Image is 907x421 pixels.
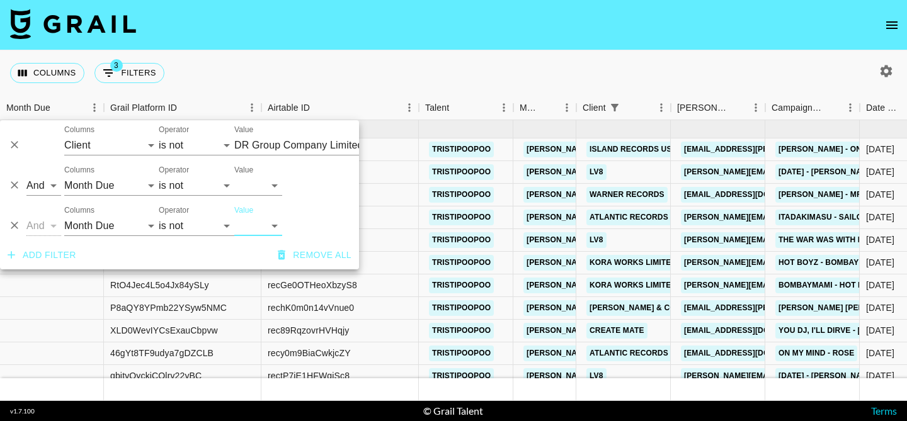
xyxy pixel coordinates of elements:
a: [PERSON_NAME][EMAIL_ADDRESS][PERSON_NAME][DOMAIN_NAME] [523,187,794,203]
div: Grail Platform ID [104,96,261,120]
button: Delete [5,176,24,194]
div: Manager [513,96,576,120]
label: Operator [159,125,189,135]
a: Terms [871,405,897,417]
a: tristipoopoo [429,278,494,293]
a: Atlantic Records US [586,210,684,225]
div: Client [576,96,671,120]
div: 6/20/2025 [866,233,894,246]
a: Atlantic Records US [586,345,684,361]
div: Campaign (Type) [772,96,823,120]
a: [EMAIL_ADDRESS][DOMAIN_NAME] [681,323,822,339]
div: rechK0m0n14vVnue0 [268,301,354,314]
label: Operator [159,205,189,216]
div: 6/23/2025 [866,279,894,291]
a: [PERSON_NAME][EMAIL_ADDRESS][PERSON_NAME][DOMAIN_NAME] [523,232,794,248]
a: [PERSON_NAME][EMAIL_ADDRESS][PERSON_NAME][DOMAIN_NAME] [523,255,794,271]
a: tristipoopoo [429,255,494,271]
button: Sort [310,99,328,116]
div: recGe0OTHeoXbzyS8 [268,279,357,291]
a: [PERSON_NAME][EMAIL_ADDRESS][PERSON_NAME][DOMAIN_NAME] [523,323,794,339]
button: Sort [624,99,641,116]
a: tristipoopoo [429,164,494,180]
div: Manager [520,96,540,120]
a: LV8 [586,368,607,384]
label: Columns [64,205,94,216]
div: 6/27/2025 [866,369,894,382]
button: Menu [746,98,765,117]
button: Sort [540,99,557,116]
div: Date Created [866,96,902,120]
a: [PERSON_NAME][EMAIL_ADDRESS][PERSON_NAME][DOMAIN_NAME] [523,300,794,316]
label: Columns [64,165,94,176]
div: 6/9/2025 [866,143,894,155]
a: KORA WORKS LIMITED [586,255,680,271]
div: 6/23/2025 [866,301,894,314]
div: 6/14/2025 [866,188,894,201]
div: 6/27/2025 [866,347,894,359]
div: [PERSON_NAME] [677,96,729,120]
button: Menu [400,98,419,117]
div: Talent [419,96,513,120]
a: [DATE] - [PERSON_NAME] [775,164,879,180]
button: Menu [242,98,261,117]
div: Campaign (Type) [765,96,860,120]
div: 1 active filter [606,99,624,116]
div: v 1.7.100 [10,407,35,415]
select: Logic operator [26,216,61,236]
a: [EMAIL_ADDRESS][PERSON_NAME][DOMAIN_NAME] [681,300,886,316]
div: Grail Platform ID [110,96,177,120]
a: [PERSON_NAME][EMAIL_ADDRESS][DOMAIN_NAME] [681,278,886,293]
div: 46gYt8TF9udya7gDZCLB [110,347,214,359]
div: Month Due [6,96,50,120]
a: Island Records US [586,142,675,157]
a: [PERSON_NAME] & Co LLC [586,300,696,316]
div: 6/23/2025 [866,256,894,269]
a: tristipoopoo [429,368,494,384]
div: rectP7jE1HFWgjSc8 [268,369,350,382]
a: tristipoopoo [429,210,494,225]
button: Select columns [10,63,84,83]
button: Delete [5,216,24,235]
button: Menu [494,98,513,117]
a: [EMAIL_ADDRESS][DOMAIN_NAME] [681,187,822,203]
label: Value [234,165,253,176]
a: [PERSON_NAME][EMAIL_ADDRESS][PERSON_NAME][DOMAIN_NAME] [523,278,794,293]
div: recy0m9BiaCwkjcZY [268,347,351,359]
button: Delete [5,135,24,154]
a: tristipoopoo [429,323,494,339]
a: ON MY MIND - ROSE [775,345,857,361]
a: BombayMami - Hot Boyz [775,278,882,293]
button: Menu [557,98,576,117]
button: Sort [177,99,195,116]
a: [PERSON_NAME][EMAIL_ADDRESS][PERSON_NAME][DOMAIN_NAME] [523,368,794,384]
a: [EMAIL_ADDRESS][DOMAIN_NAME] [681,345,822,361]
div: Booker [671,96,765,120]
a: [PERSON_NAME][EMAIL_ADDRESS][DOMAIN_NAME] [681,255,886,271]
label: Columns [64,125,94,135]
div: 6/9/2025 [866,166,894,178]
button: Add filter [3,244,81,267]
div: 6/25/2025 [866,324,894,337]
a: [PERSON_NAME][EMAIL_ADDRESS][PERSON_NAME][DOMAIN_NAME] [523,210,794,225]
a: [EMAIL_ADDRESS][PERSON_NAME][DOMAIN_NAME] [681,142,886,157]
label: Value [234,205,253,216]
a: Hot Boyz - BombayMami [775,255,882,271]
a: [PERSON_NAME] - One Thing [775,142,896,157]
a: LV8 [586,164,607,180]
a: [PERSON_NAME][EMAIL_ADDRESS][PERSON_NAME][DOMAIN_NAME] [523,164,794,180]
a: tristipoopoo [429,345,494,361]
a: [PERSON_NAME][EMAIL_ADDRESS][DOMAIN_NAME] [681,164,886,180]
a: Create Mate [586,323,647,339]
label: Operator [159,165,189,176]
a: LV8 [586,232,607,248]
a: Warner Records [586,187,668,203]
div: Airtable ID [261,96,419,120]
a: tristipoopoo [429,187,494,203]
button: open drawer [879,13,904,38]
div: RtO4Jec4L5o4Jx84ySLy [110,279,209,291]
a: [DATE] - [PERSON_NAME] [775,368,879,384]
div: rec89RqzovrHVHqjy [268,324,349,337]
div: 6/18/2025 [866,211,894,223]
button: Sort [449,99,467,116]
